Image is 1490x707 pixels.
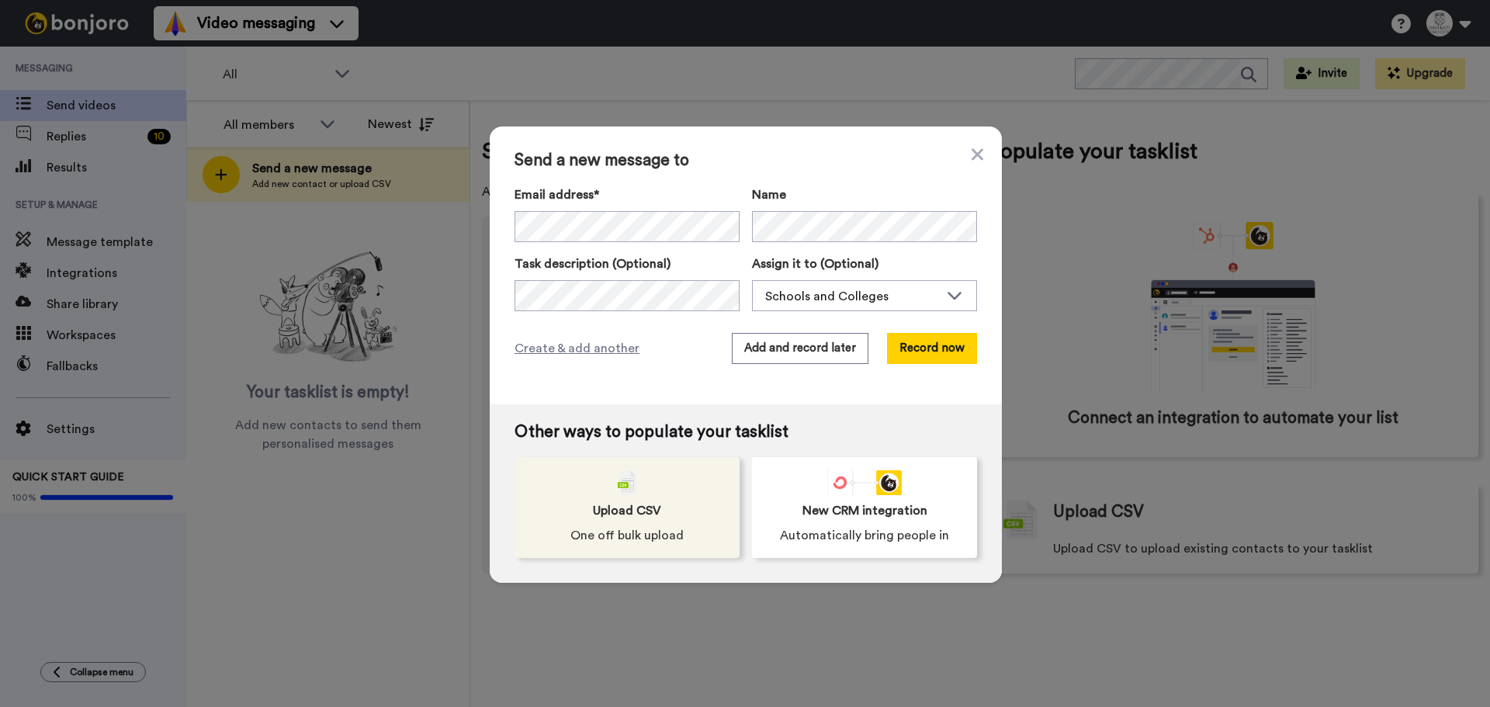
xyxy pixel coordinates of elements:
[515,185,740,204] label: Email address*
[515,423,977,442] span: Other ways to populate your tasklist
[732,333,868,364] button: Add and record later
[515,255,740,273] label: Task description (Optional)
[802,501,927,520] span: New CRM integration
[618,470,636,495] img: csv-grey.png
[752,255,977,273] label: Assign it to (Optional)
[515,339,639,358] span: Create & add another
[570,526,684,545] span: One off bulk upload
[887,333,977,364] button: Record now
[765,287,939,306] div: Schools and Colleges
[780,526,949,545] span: Automatically bring people in
[827,470,902,495] div: animation
[752,185,786,204] span: Name
[593,501,661,520] span: Upload CSV
[515,151,977,170] span: Send a new message to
